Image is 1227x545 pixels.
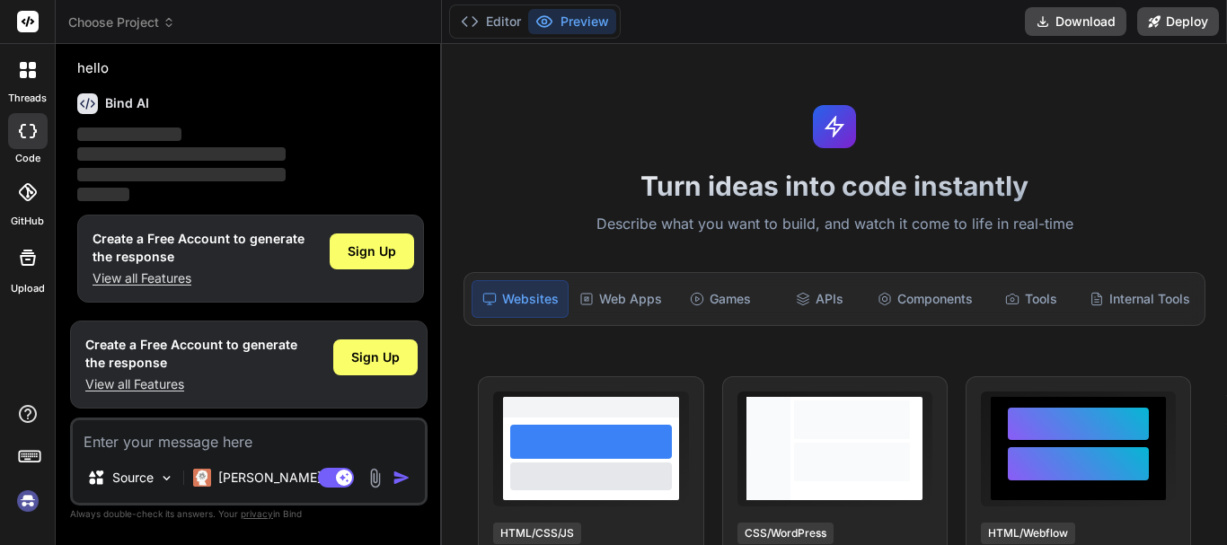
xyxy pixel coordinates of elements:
[454,9,528,34] button: Editor
[105,94,149,112] h6: Bind AI
[241,508,273,519] span: privacy
[77,147,286,161] span: ‌
[193,469,211,487] img: Claude 4 Sonnet
[737,523,834,544] div: CSS/WordPress
[528,9,616,34] button: Preview
[453,170,1216,202] h1: Turn ideas into code instantly
[15,151,40,166] label: code
[77,168,286,181] span: ‌
[673,280,768,318] div: Games
[112,469,154,487] p: Source
[68,13,175,31] span: Choose Project
[772,280,867,318] div: APIs
[77,58,424,79] p: hello
[472,280,569,318] div: Websites
[453,213,1216,236] p: Describe what you want to build, and watch it come to life in real-time
[85,336,297,372] h1: Create a Free Account to generate the response
[493,523,581,544] div: HTML/CSS/JS
[365,468,385,488] img: attachment
[8,91,47,106] label: threads
[159,470,174,486] img: Pick Models
[93,269,305,287] p: View all Features
[1025,7,1126,36] button: Download
[93,230,305,266] h1: Create a Free Account to generate the response
[11,214,44,229] label: GitHub
[13,486,43,516] img: signin
[70,505,428,523] p: Always double-check its answers. Your in Bind
[393,469,410,487] img: icon
[77,127,181,141] span: ‌
[77,188,129,201] span: ‌
[218,469,352,487] p: [PERSON_NAME] 4 S..
[572,280,669,318] div: Web Apps
[351,348,400,366] span: Sign Up
[1082,280,1197,318] div: Internal Tools
[85,375,297,393] p: View all Features
[1137,7,1219,36] button: Deploy
[981,523,1075,544] div: HTML/Webflow
[348,242,396,260] span: Sign Up
[984,280,1079,318] div: Tools
[11,281,45,296] label: Upload
[870,280,980,318] div: Components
